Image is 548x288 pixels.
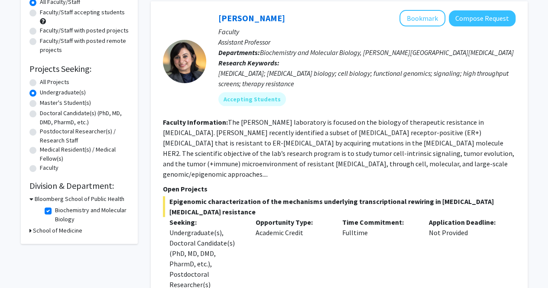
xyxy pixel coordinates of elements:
[218,68,516,89] div: [MEDICAL_DATA]; [MEDICAL_DATA] biology; cell biology; functional genomics; signaling; high throug...
[40,163,58,172] label: Faculty
[40,145,129,163] label: Medical Resident(s) / Medical Fellow(s)
[399,10,445,26] button: Add Utthara Nayar to Bookmarks
[29,181,129,191] h2: Division & Department:
[29,64,129,74] h2: Projects Seeking:
[33,226,82,235] h3: School of Medicine
[40,88,86,97] label: Undergraduate(s)
[40,78,69,87] label: All Projects
[40,26,129,35] label: Faculty/Staff with posted projects
[163,196,516,217] span: Epigenomic characterization of the mechanisms underlying transcriptional rewiring in [MEDICAL_DAT...
[256,217,329,227] p: Opportunity Type:
[40,36,129,55] label: Faculty/Staff with posted remote projects
[40,109,129,127] label: Doctoral Candidate(s) (PhD, MD, DMD, PharmD, etc.)
[218,58,279,67] b: Research Keywords:
[169,217,243,227] p: Seeking:
[218,37,516,47] p: Assistant Professor
[163,184,516,194] p: Open Projects
[163,118,228,126] b: Faculty Information:
[163,118,514,178] fg-read-more: The [PERSON_NAME] laboratory is focused on the biology of therapeutic resistance in [MEDICAL_DATA...
[342,217,416,227] p: Time Commitment:
[449,10,516,26] button: Compose Request to Utthara Nayar
[55,206,127,224] label: Biochemistry and Molecular Biology
[40,98,91,107] label: Master's Student(s)
[429,217,503,227] p: Application Deadline:
[35,194,124,204] h3: Bloomberg School of Public Health
[218,13,285,23] a: [PERSON_NAME]
[40,8,125,17] label: Faculty/Staff accepting students
[6,249,37,282] iframe: Chat
[218,48,260,57] b: Departments:
[260,48,514,57] span: Biochemistry and Molecular Biology, [PERSON_NAME][GEOGRAPHIC_DATA][MEDICAL_DATA]
[40,127,129,145] label: Postdoctoral Researcher(s) / Research Staff
[218,92,286,106] mat-chip: Accepting Students
[218,26,516,37] p: Faculty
